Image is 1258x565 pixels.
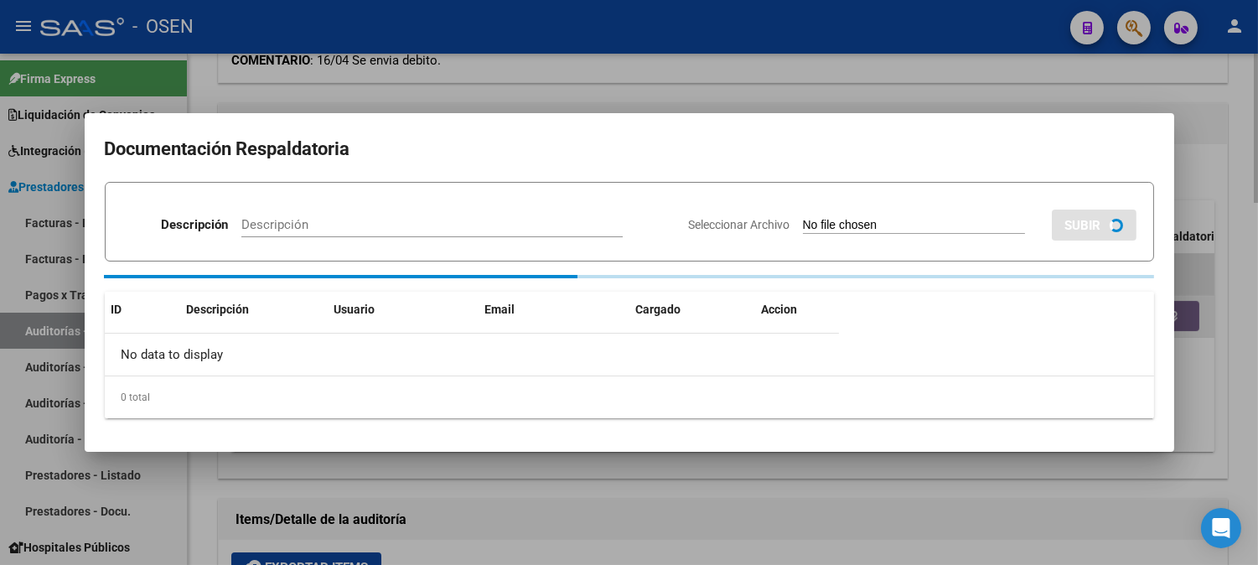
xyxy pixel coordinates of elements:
div: Open Intercom Messenger [1201,508,1241,548]
p: Descripción [161,215,228,235]
datatable-header-cell: Cargado [629,292,755,328]
datatable-header-cell: Email [479,292,629,328]
div: No data to display [105,334,839,376]
span: Seleccionar Archivo [689,218,790,231]
datatable-header-cell: Accion [755,292,839,328]
div: 0 total [105,376,1154,418]
button: SUBIR [1052,210,1136,241]
span: Cargado [636,303,681,316]
span: Accion [762,303,798,316]
datatable-header-cell: Usuario [328,292,479,328]
h2: Documentación Respaldatoria [105,133,1154,165]
span: Usuario [334,303,375,316]
span: ID [111,303,122,316]
span: Email [485,303,515,316]
span: SUBIR [1065,218,1101,233]
datatable-header-cell: ID [105,292,180,328]
span: Descripción [187,303,250,316]
datatable-header-cell: Descripción [180,292,328,328]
